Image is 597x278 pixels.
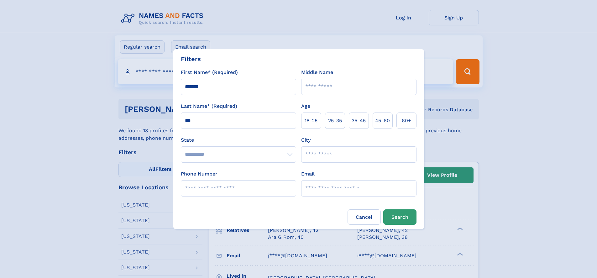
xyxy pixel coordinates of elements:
label: Last Name* (Required) [181,102,237,110]
span: 60+ [402,117,411,124]
label: First Name* (Required) [181,69,238,76]
label: Age [301,102,310,110]
label: Cancel [348,209,381,225]
label: Phone Number [181,170,217,178]
label: City [301,136,311,144]
span: 45‑60 [375,117,390,124]
label: State [181,136,296,144]
button: Search [383,209,416,225]
label: Email [301,170,315,178]
span: 18‑25 [305,117,317,124]
span: 35‑45 [352,117,366,124]
span: 25‑35 [328,117,342,124]
label: Middle Name [301,69,333,76]
div: Filters [181,54,201,64]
